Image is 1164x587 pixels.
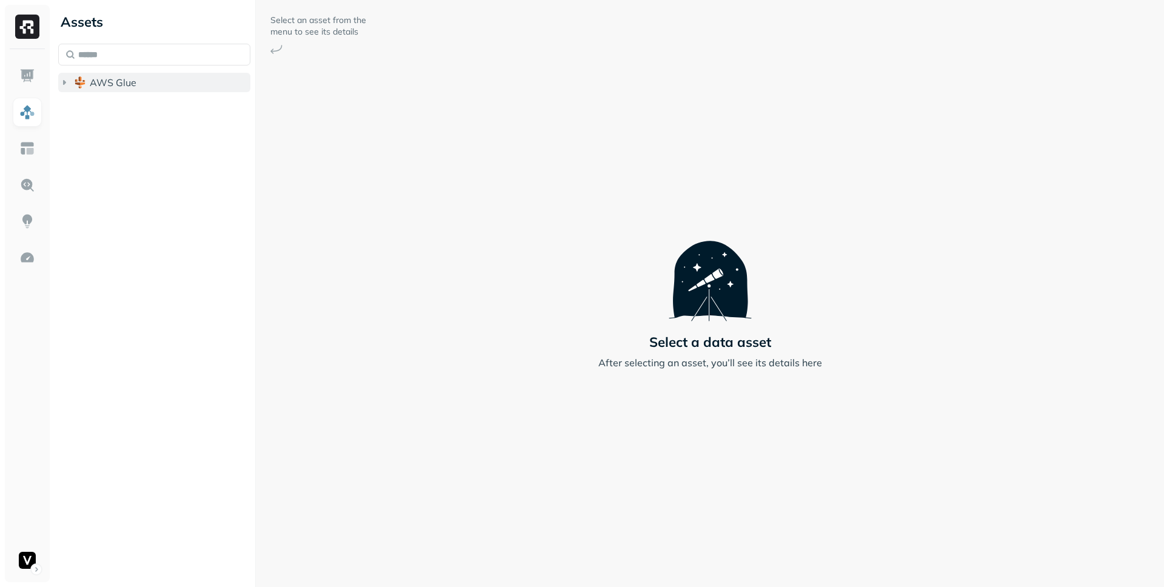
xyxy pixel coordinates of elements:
p: Select a data asset [649,334,771,351]
img: Assets [19,104,35,120]
span: AWS Glue [90,76,136,89]
p: Select an asset from the menu to see its details [270,15,367,38]
div: Assets [58,12,250,32]
p: After selecting an asset, you’ll see its details here [598,355,822,370]
img: Dashboard [19,68,35,84]
img: Ryft [15,15,39,39]
img: Insights [19,213,35,229]
button: AWS Glue [58,73,250,92]
img: Query Explorer [19,177,35,193]
img: root [74,76,86,89]
img: Asset Explorer [19,141,35,156]
img: Optimization [19,250,35,266]
img: Arrow [270,45,283,54]
img: Voodoo [19,552,36,569]
img: Telescope [669,217,752,321]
